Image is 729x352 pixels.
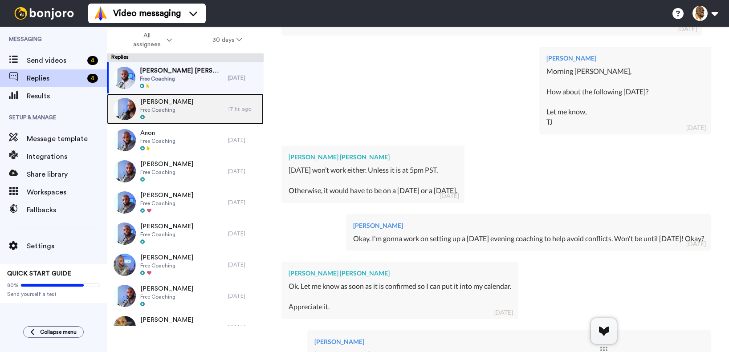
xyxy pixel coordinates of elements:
div: [DATE] [228,230,259,237]
div: [DATE] [228,199,259,206]
span: Message template [27,134,107,144]
span: Replies [27,73,84,84]
a: [PERSON_NAME]Free Coaching17 hr. ago [107,93,264,125]
div: [PERSON_NAME] [314,337,704,346]
span: Free Coaching [140,169,193,176]
span: Send yourself a test [7,291,100,298]
span: Free Coaching [140,262,193,269]
div: [DATE] [686,239,706,248]
div: [DATE] [228,74,259,81]
div: [PERSON_NAME] [353,221,704,230]
span: [PERSON_NAME] [140,284,193,293]
a: [PERSON_NAME]Free Coaching[DATE] [107,280,264,312]
span: Video messaging [113,7,181,20]
img: 698506f6-bcb5-4c48-9356-19d0a62192df-thumb.jpg [114,285,136,307]
div: [PERSON_NAME] [PERSON_NAME] [289,269,511,278]
span: Collapse menu [40,328,77,336]
img: 7ba7e195-801c-4cb7-874c-5a1d1b9a8791-thumb.jpg [114,98,136,120]
div: [PERSON_NAME] [PERSON_NAME] [289,153,457,162]
span: Free Coaching [140,293,193,300]
span: Free Coaching [140,200,193,207]
img: 28e032e4-57a9-4eed-8c77-332f14a3285c-thumb.jpg [114,316,136,338]
div: Okay. I'm gonna work on setting up a [DATE] evening coaching to help avoid conflicts. Won't be un... [353,234,704,244]
img: bj-logo-header-white.svg [11,7,77,20]
span: Send videos [27,55,84,66]
span: Free Coaching [140,75,224,82]
a: [PERSON_NAME]Free Coaching[DATE] [107,249,264,280]
a: [PERSON_NAME] [PERSON_NAME]Free Coaching[DATE] [107,62,264,93]
span: [PERSON_NAME] [140,222,193,231]
span: [PERSON_NAME] [PERSON_NAME] [140,66,224,75]
div: [DATE] [686,123,706,132]
div: Morning [PERSON_NAME], How about the following [DATE]? Let me know, TJ [546,66,704,127]
div: [DATE] [228,292,259,299]
span: [PERSON_NAME] [140,253,193,262]
span: Share library [27,169,107,180]
span: Integrations [27,151,107,162]
span: [PERSON_NAME] [140,97,193,106]
span: Free Coaching [140,138,175,145]
div: Replies [107,53,264,62]
a: [PERSON_NAME]Free Coaching[DATE] [107,218,264,249]
span: [PERSON_NAME] [140,191,193,200]
span: QUICK START GUIDE [7,271,71,277]
a: AnonFree Coaching[DATE] [107,125,264,156]
img: 0eac518f-fa50-4d94-9153-d51d1596eb62-thumb.jpg [114,254,136,276]
div: 4 [87,56,98,65]
span: Plans Changed [140,324,193,332]
span: All assignees [129,31,165,49]
div: [DATE] [228,261,259,268]
div: [DATE] [440,191,459,200]
div: 4 [87,74,98,83]
img: 836f08c6-17bf-493e-8ad9-256469128cc8-thumb.jpg [114,129,136,151]
button: Collapse menu [23,326,84,338]
img: 3c7731fe-347c-4a32-a53d-d4aac9e5c19d-thumb.jpg [113,67,135,89]
button: 30 days [192,32,262,48]
span: Anon [140,129,175,138]
span: 80% [7,282,19,289]
div: [DATE] [228,324,259,331]
div: [DATE] [228,168,259,175]
img: e1571473-674e-4fb5-82b6-f32598f6bb34-thumb.jpg [114,191,136,214]
a: [PERSON_NAME]Plans Changed[DATE] [107,312,264,343]
div: [DATE] [677,24,697,33]
img: vm-color.svg [94,6,108,20]
span: [PERSON_NAME] [140,160,193,169]
span: Results [27,91,107,101]
div: 17 hr. ago [228,105,259,113]
span: Workspaces [27,187,107,198]
div: [PERSON_NAME] [546,54,704,63]
a: [PERSON_NAME]Free Coaching[DATE] [107,156,264,187]
img: 04f5b6ea-c23b-42e5-97d4-22f3738a1dda-thumb.jpg [114,160,136,182]
span: Free Coaching [140,106,193,113]
span: [PERSON_NAME] [140,316,193,324]
div: [DATE] won’t work either. Unless it is at 5pm PST. Otherwise, it would have to be on a [DATE] or ... [289,165,457,196]
button: All assignees [109,28,192,53]
span: Free Coaching [140,231,193,238]
div: [DATE] [228,137,259,144]
div: Ok. Let me know as soon as it is confirmed so I can put it into my calendar. Appreciate it. [289,281,511,312]
span: Fallbacks [27,205,107,215]
span: Settings [27,241,107,251]
img: 2381e0b4-0c37-4a6a-bb05-d4b7997c0a88-thumb.jpg [114,223,136,245]
a: [PERSON_NAME]Free Coaching[DATE] [107,187,264,218]
div: [DATE] [493,308,513,317]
